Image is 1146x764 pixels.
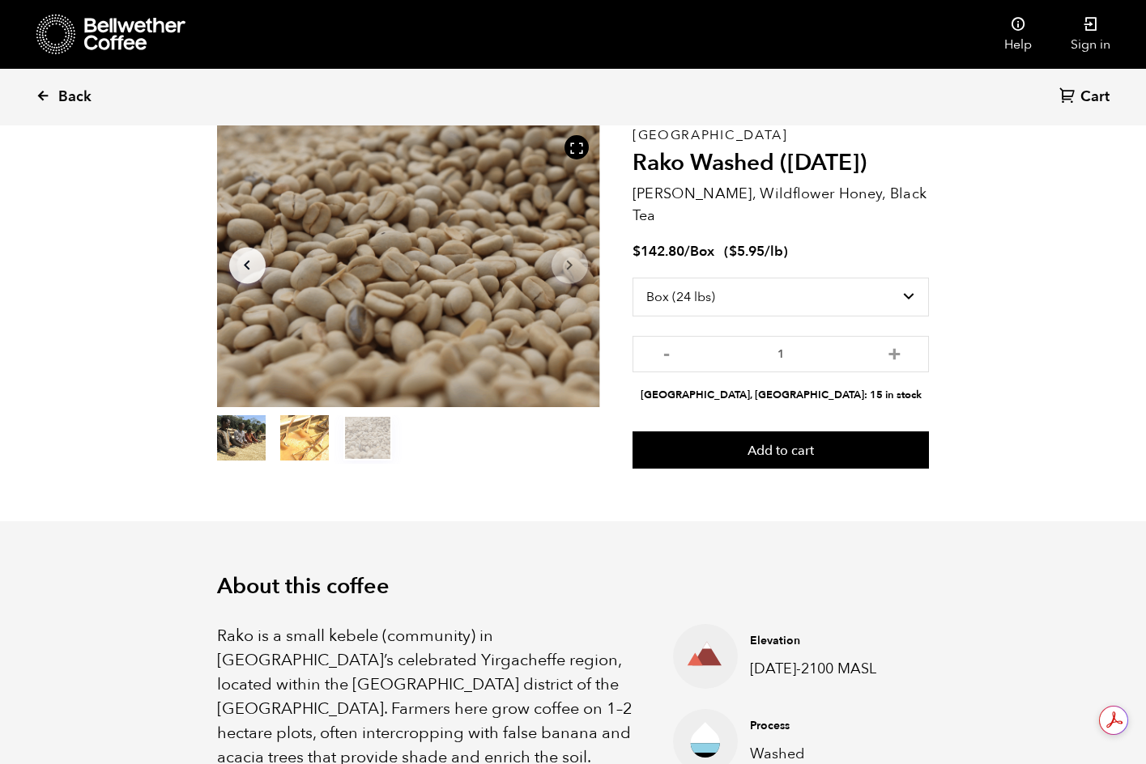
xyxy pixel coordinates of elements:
span: /lb [765,242,783,261]
span: Back [58,87,92,107]
button: + [884,344,905,360]
bdi: 5.95 [729,242,765,261]
button: - [657,344,677,360]
p: [DATE]-2100 MASL [750,658,904,680]
h2: Rako Washed ([DATE]) [633,150,930,177]
span: ( ) [724,242,788,261]
span: $ [633,242,641,261]
li: [GEOGRAPHIC_DATA], [GEOGRAPHIC_DATA]: 15 in stock [633,388,930,403]
bdi: 142.80 [633,242,684,261]
button: Add to cart [633,431,930,469]
h4: Elevation [750,633,904,649]
p: [PERSON_NAME], Wildflower Honey, Black Tea [633,183,930,227]
span: $ [729,242,737,261]
h4: Process [750,718,904,734]
a: Cart [1059,87,1114,108]
span: Cart [1080,87,1110,107]
span: Box [690,242,714,261]
h2: About this coffee [217,574,930,600]
span: / [684,242,690,261]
